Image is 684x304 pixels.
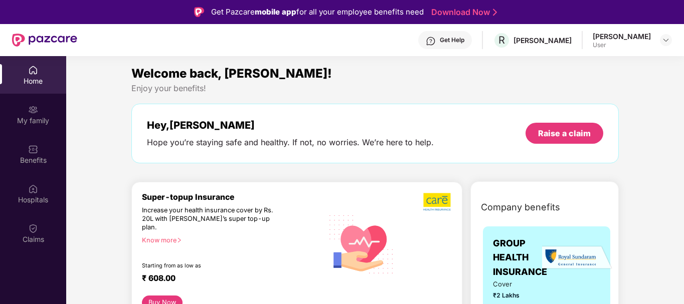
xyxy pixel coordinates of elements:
[28,184,38,194] img: svg+xml;base64,PHN2ZyBpZD0iSG9zcGl0YWxzIiB4bWxucz0iaHR0cDovL3d3dy53My5vcmcvMjAwMC9zdmciIHdpZHRoPS...
[426,36,436,46] img: svg+xml;base64,PHN2ZyBpZD0iSGVscC0zMngzMiIgeG1sbnM9Imh0dHA6Ly93d3cudzMub3JnLzIwMDAvc3ZnIiB3aWR0aD...
[481,200,560,214] span: Company benefits
[147,119,434,131] div: Hey, [PERSON_NAME]
[12,34,77,47] img: New Pazcare Logo
[142,262,280,269] div: Starting from as low as
[493,236,547,279] span: GROUP HEALTH INSURANCE
[593,32,651,41] div: [PERSON_NAME]
[177,237,182,243] span: right
[498,34,505,46] span: R
[440,36,464,44] div: Get Help
[493,290,540,300] span: ₹2 Lakhs
[431,7,494,18] a: Download Now
[142,192,323,202] div: Super-topup Insurance
[28,105,38,115] img: svg+xml;base64,PHN2ZyB3aWR0aD0iMjAiIGhlaWdodD0iMjAiIHZpZXdCb3g9IjAgMCAyMCAyMCIgZmlsbD0ibm9uZSIgeG...
[255,7,296,17] strong: mobile app
[211,6,424,18] div: Get Pazcare for all your employee benefits need
[28,144,38,154] img: svg+xml;base64,PHN2ZyBpZD0iQmVuZWZpdHMiIHhtbG5zPSJodHRwOi8vd3d3LnczLm9yZy8yMDAwL3N2ZyIgd2lkdGg9Ij...
[593,41,651,49] div: User
[538,128,591,139] div: Raise a claim
[131,83,619,94] div: Enjoy your benefits!
[142,206,279,232] div: Increase your health insurance cover by Rs. 20L with [PERSON_NAME]’s super top-up plan.
[514,36,572,45] div: [PERSON_NAME]
[493,279,540,289] span: Cover
[323,204,401,283] img: svg+xml;base64,PHN2ZyB4bWxucz0iaHR0cDovL3d3dy53My5vcmcvMjAwMC9zdmciIHhtbG5zOnhsaW5rPSJodHRwOi8vd3...
[493,7,497,18] img: Stroke
[194,7,204,17] img: Logo
[131,66,332,81] span: Welcome back, [PERSON_NAME]!
[423,192,452,211] img: b5dec4f62d2307b9de63beb79f102df3.png
[147,137,434,148] div: Hope you’re staying safe and healthy. If not, no worries. We’re here to help.
[28,65,38,75] img: svg+xml;base64,PHN2ZyBpZD0iSG9tZSIgeG1sbnM9Imh0dHA6Ly93d3cudzMub3JnLzIwMDAvc3ZnIiB3aWR0aD0iMjAiIG...
[28,223,38,233] img: svg+xml;base64,PHN2ZyBpZD0iQ2xhaW0iIHhtbG5zPSJodHRwOi8vd3d3LnczLm9yZy8yMDAwL3N2ZyIgd2lkdGg9IjIwIi...
[542,245,612,270] img: insurerLogo
[662,36,670,44] img: svg+xml;base64,PHN2ZyBpZD0iRHJvcGRvd24tMzJ4MzIiIHhtbG5zPSJodHRwOi8vd3d3LnczLm9yZy8yMDAwL3N2ZyIgd2...
[142,273,313,285] div: ₹ 608.00
[142,236,317,243] div: Know more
